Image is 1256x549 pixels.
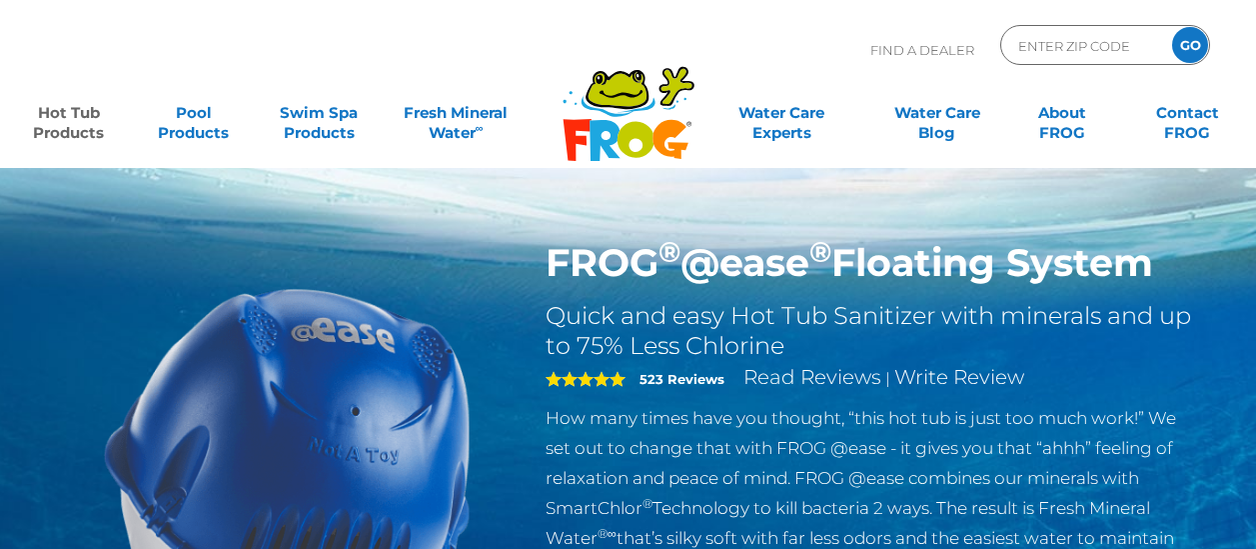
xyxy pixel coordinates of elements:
h1: FROG @ease Floating System [546,240,1198,286]
span: | [885,369,890,388]
sup: ∞ [476,121,484,135]
a: Write Review [894,365,1024,389]
sup: ® [809,234,831,269]
sup: ® [642,496,652,511]
strong: 523 Reviews [639,371,724,387]
sup: ® [658,234,680,269]
input: GO [1172,27,1208,63]
a: Hot TubProducts [20,93,117,133]
span: 5 [546,371,626,387]
a: AboutFROG [1013,93,1110,133]
a: Read Reviews [743,365,881,389]
a: Water CareExperts [702,93,860,133]
a: PoolProducts [145,93,242,133]
a: ContactFROG [1139,93,1236,133]
p: Find A Dealer [870,25,974,75]
h2: Quick and easy Hot Tub Sanitizer with minerals and up to 75% Less Chlorine [546,301,1198,361]
img: Frog Products Logo [552,40,705,162]
a: Fresh MineralWater∞ [396,93,518,133]
sup: ®∞ [598,526,617,541]
a: Swim SpaProducts [270,93,367,133]
a: Water CareBlog [888,93,985,133]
